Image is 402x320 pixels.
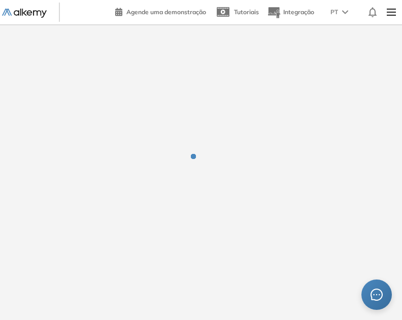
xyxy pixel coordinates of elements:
[283,8,314,16] span: Integração
[342,10,348,14] img: arrow
[383,2,400,22] img: Menu
[115,5,206,17] a: Agende uma demonstração
[371,289,383,301] span: message
[267,2,314,23] button: Integração
[2,9,47,18] img: Logotipo
[330,8,338,17] span: PT
[126,8,206,16] span: Agende uma demonstração
[234,8,259,16] span: Tutoriais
